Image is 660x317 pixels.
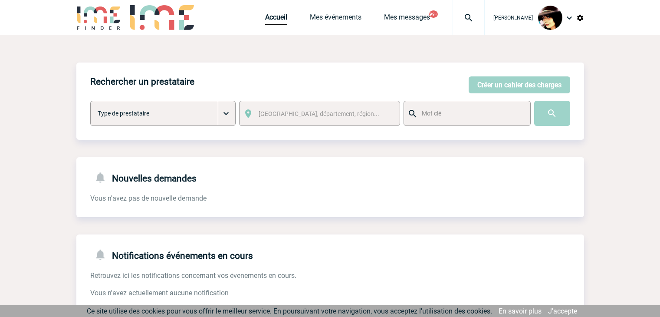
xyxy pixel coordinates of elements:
span: Vous n'avez pas de nouvelle demande [90,194,207,202]
img: IME-Finder [76,5,121,30]
span: Vous n'avez actuellement aucune notification [90,289,229,297]
input: Submit [534,101,570,126]
span: Retrouvez ici les notifications concernant vos évenements en cours. [90,271,296,280]
span: [GEOGRAPHIC_DATA], département, région... [259,110,379,117]
input: Mot clé [420,108,522,119]
a: Accueil [265,13,287,25]
span: Ce site utilise des cookies pour vous offrir le meilleur service. En poursuivant votre navigation... [87,307,492,315]
img: notifications-24-px-g.png [94,248,112,261]
a: Mes événements [310,13,361,25]
img: 101023-0.jpg [538,6,562,30]
a: J'accepte [548,307,577,315]
a: En savoir plus [499,307,542,315]
span: [PERSON_NAME] [493,15,533,21]
a: Mes messages [384,13,430,25]
h4: Nouvelles demandes [90,171,197,184]
h4: Notifications événements en cours [90,248,253,261]
h4: Rechercher un prestataire [90,76,194,87]
button: 99+ [429,10,438,18]
img: notifications-24-px-g.png [94,171,112,184]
